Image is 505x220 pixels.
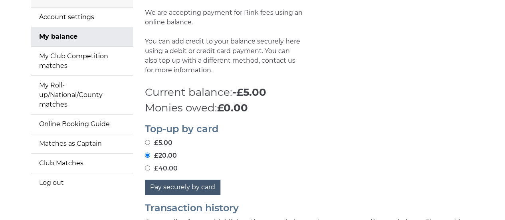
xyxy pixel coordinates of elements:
label: £20.00 [145,151,177,161]
a: My Club Competition matches [31,47,133,75]
a: My balance [31,27,133,46]
strong: -£5.00 [232,86,266,99]
button: Pay securely by card [145,180,220,195]
label: £40.00 [145,164,178,173]
input: £20.00 [145,153,150,158]
strong: £0.00 [217,101,248,114]
label: £5.00 [145,138,172,148]
h2: Transaction history [145,203,474,213]
a: My Roll-up/National/County matches [31,76,133,114]
p: We are accepting payment for Rink fees using an online balance. You can add credit to your balanc... [145,8,304,85]
a: Online Booking Guide [31,115,133,134]
a: Matches as Captain [31,134,133,153]
a: Club Matches [31,154,133,173]
input: £40.00 [145,165,150,170]
p: Monies owed: [145,100,474,116]
h2: Top-up by card [145,124,474,134]
a: Log out [31,173,133,192]
a: Account settings [31,8,133,27]
p: Current balance: [145,85,474,100]
input: £5.00 [145,140,150,145]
